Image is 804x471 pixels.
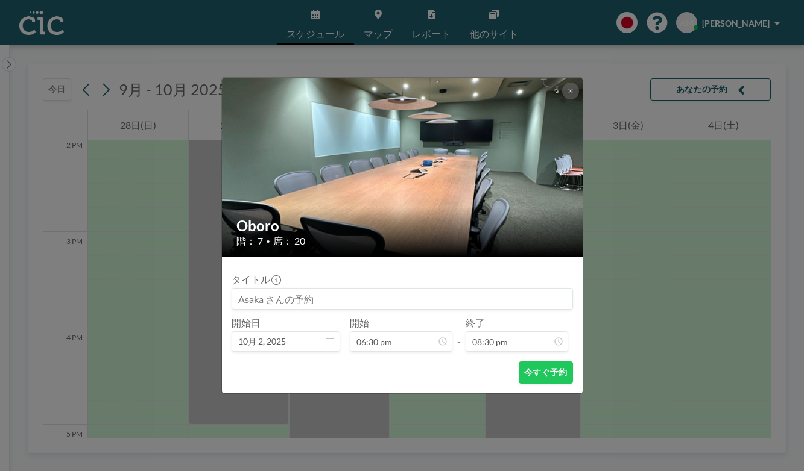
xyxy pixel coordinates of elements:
span: 席： 20 [273,235,305,247]
span: • [266,237,270,246]
label: タイトル [232,273,280,285]
h2: Oboro [236,217,569,235]
input: Asaka さんの予約 [232,289,572,309]
span: 階： 7 [236,235,263,247]
label: 開始日 [232,317,261,329]
button: 今すぐ予約 [519,361,572,384]
label: 終了 [466,317,485,329]
label: 開始 [350,317,369,329]
span: - [457,321,461,348]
